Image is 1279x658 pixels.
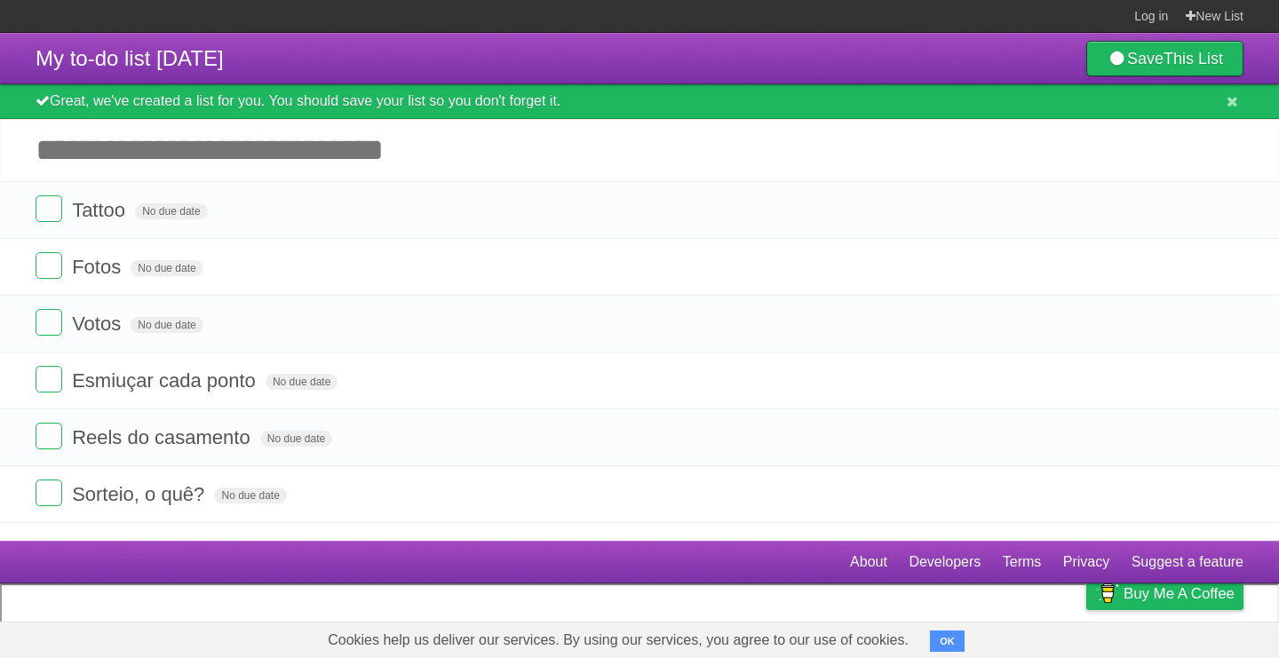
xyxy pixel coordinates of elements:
[260,431,332,447] span: No due date
[36,480,62,506] label: Done
[909,545,981,579] a: Developers
[72,199,130,221] span: Tattoo
[72,426,255,448] span: Reels do casamento
[36,252,62,279] label: Done
[1086,577,1243,610] a: Buy me a coffee
[36,309,62,336] label: Done
[1086,41,1243,76] a: SaveThis List
[214,488,286,503] span: No due date
[1003,545,1042,579] a: Terms
[1095,578,1119,608] img: Buy me a coffee
[36,46,224,70] span: My to-do list [DATE]
[131,317,203,333] span: No due date
[36,366,62,392] label: Done
[310,622,926,658] span: Cookies help us deliver our services. By using our services, you agree to our use of cookies.
[1124,578,1235,609] span: Buy me a coffee
[72,483,209,505] span: Sorteio, o quê?
[135,203,207,219] span: No due date
[850,545,887,579] a: About
[930,630,965,652] button: OK
[72,256,125,278] span: Fotos
[1132,545,1243,579] a: Suggest a feature
[131,260,203,276] span: No due date
[72,369,260,392] span: Esmiuçar cada ponto
[36,423,62,449] label: Done
[36,195,62,222] label: Done
[266,374,338,390] span: No due date
[72,313,125,335] span: Votos
[1063,545,1109,579] a: Privacy
[1164,50,1223,67] b: This List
